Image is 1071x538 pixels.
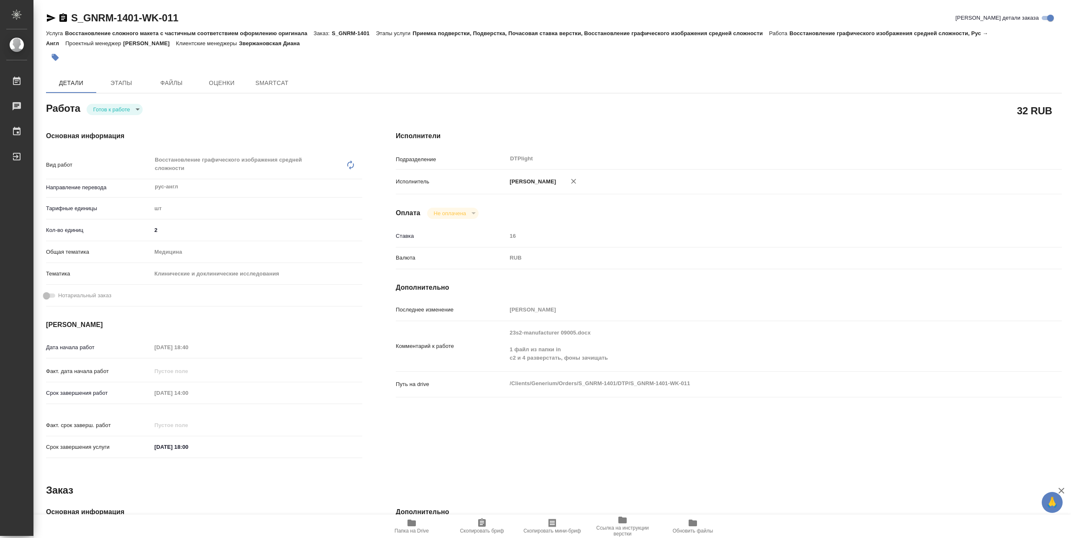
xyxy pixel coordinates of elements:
[46,248,151,256] p: Общая тематика
[239,40,306,46] p: Звержановская Диана
[46,343,151,352] p: Дата начала работ
[58,13,68,23] button: Скопировать ссылку
[46,48,64,67] button: Добавить тэг
[151,365,225,377] input: Пустое поле
[151,441,225,453] input: ✎ Введи что-нибудь
[123,40,176,46] p: [PERSON_NAME]
[46,226,151,234] p: Кол-во единиц
[376,30,413,36] p: Этапы услуги
[46,367,151,376] p: Факт. дата начала работ
[46,320,362,330] h4: [PERSON_NAME]
[592,525,653,537] span: Ссылка на инструкции верстки
[396,380,507,389] p: Путь на drive
[396,283,1062,293] h4: Дополнительно
[564,172,583,190] button: Удалить исполнителя
[507,376,1006,391] textarea: /Clients/Generium/Orders/S_GNRM-1401/DTP/S_GNRM-1401-WK-011
[396,178,507,186] p: Исполнитель
[151,419,225,431] input: Пустое поле
[46,13,56,23] button: Скопировать ссылку для ЯМессенджера
[673,528,713,534] span: Обновить файлы
[46,484,73,497] h2: Заказ
[46,389,151,397] p: Срок завершения работ
[447,515,517,538] button: Скопировать бриф
[396,208,420,218] h4: Оплата
[101,78,141,88] span: Этапы
[151,387,225,399] input: Пустое поле
[956,14,1039,22] span: [PERSON_NAME] детали заказа
[71,12,178,23] a: S_GNRM-1401-WK-011
[396,507,1062,517] h4: Дополнительно
[431,210,469,217] button: Не оплачена
[46,131,362,141] h4: Основная информация
[151,201,362,216] div: шт
[395,528,429,534] span: Папка на Drive
[507,304,1006,316] input: Пустое поле
[396,131,1062,141] h4: Исполнители
[517,515,587,538] button: Скопировать мини-бриф
[151,267,362,281] div: Клинические и доклинические исследования
[314,30,332,36] p: Заказ:
[46,421,151,430] p: Факт. срок заверш. работ
[427,208,479,219] div: Готов к работе
[151,224,362,236] input: ✎ Введи что-нибудь
[46,270,151,278] p: Тематика
[151,341,225,353] input: Пустое поле
[769,30,789,36] p: Работа
[396,232,507,240] p: Ставка
[332,30,376,36] p: S_GNRM-1401
[176,40,239,46] p: Клиентские менеджеры
[51,78,91,88] span: Детали
[87,104,143,115] div: Готов к работе
[1042,492,1063,513] button: 🙏
[1045,494,1059,511] span: 🙏
[46,30,65,36] p: Услуга
[46,507,362,517] h4: Основная информация
[46,100,80,115] h2: Работа
[46,183,151,192] p: Направление перевода
[65,30,313,36] p: Восстановление сложного макета с частичным соответствием оформлению оригинала
[91,106,133,113] button: Готов к работе
[252,78,292,88] span: SmartCat
[377,515,447,538] button: Папка на Drive
[523,528,581,534] span: Скопировать мини-бриф
[58,291,111,300] span: Нотариальный заказ
[151,78,192,88] span: Файлы
[507,251,1006,265] div: RUB
[413,30,769,36] p: Приемка подверстки, Подверстка, Почасовая ставка верстки, Восстановление графического изображения...
[396,254,507,262] p: Валюта
[658,515,728,538] button: Обновить файлы
[46,161,151,169] p: Вид работ
[202,78,242,88] span: Оценки
[507,178,556,186] p: [PERSON_NAME]
[151,245,362,259] div: Медицина
[460,528,504,534] span: Скопировать бриф
[1017,103,1052,118] h2: 32 RUB
[587,515,658,538] button: Ссылка на инструкции верстки
[46,204,151,213] p: Тарифные единицы
[65,40,123,46] p: Проектный менеджер
[396,306,507,314] p: Последнее изменение
[507,230,1006,242] input: Пустое поле
[396,155,507,164] p: Подразделение
[46,443,151,451] p: Срок завершения услуги
[507,326,1006,365] textarea: 23s2-manufacturer 09005.docx 1 файл из папки in с2 и 4 разверстать, фоны зачищать
[396,342,507,350] p: Комментарий к работе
